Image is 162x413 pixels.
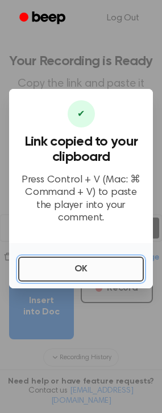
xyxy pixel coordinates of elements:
[18,257,144,282] button: OK
[11,7,76,29] a: Beep
[95,5,151,32] a: Log Out
[68,100,95,127] div: ✔
[18,134,144,165] h3: Link copied to your clipboard
[18,174,144,225] p: Press Control + V (Mac: ⌘ Command + V) to paste the player into your comment.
